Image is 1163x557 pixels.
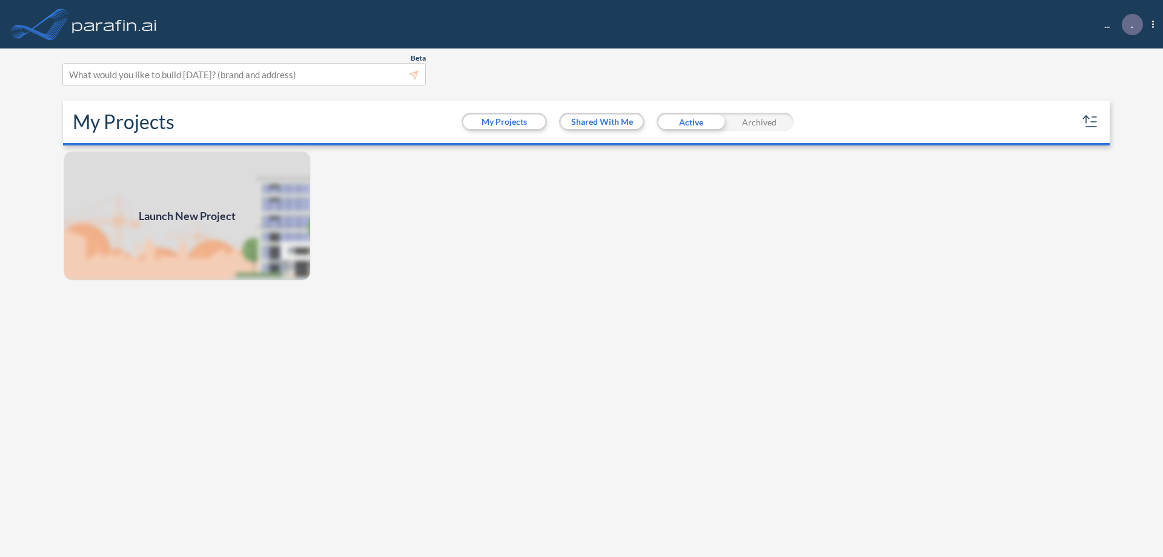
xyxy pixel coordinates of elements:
[1081,112,1100,132] button: sort
[63,150,311,281] img: add
[1086,14,1154,35] div: ...
[63,150,311,281] a: Launch New Project
[561,115,643,129] button: Shared With Me
[411,53,426,63] span: Beta
[139,208,236,224] span: Launch New Project
[657,113,725,131] div: Active
[725,113,794,131] div: Archived
[463,115,545,129] button: My Projects
[70,12,159,36] img: logo
[1131,19,1133,30] p: .
[73,110,174,133] h2: My Projects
